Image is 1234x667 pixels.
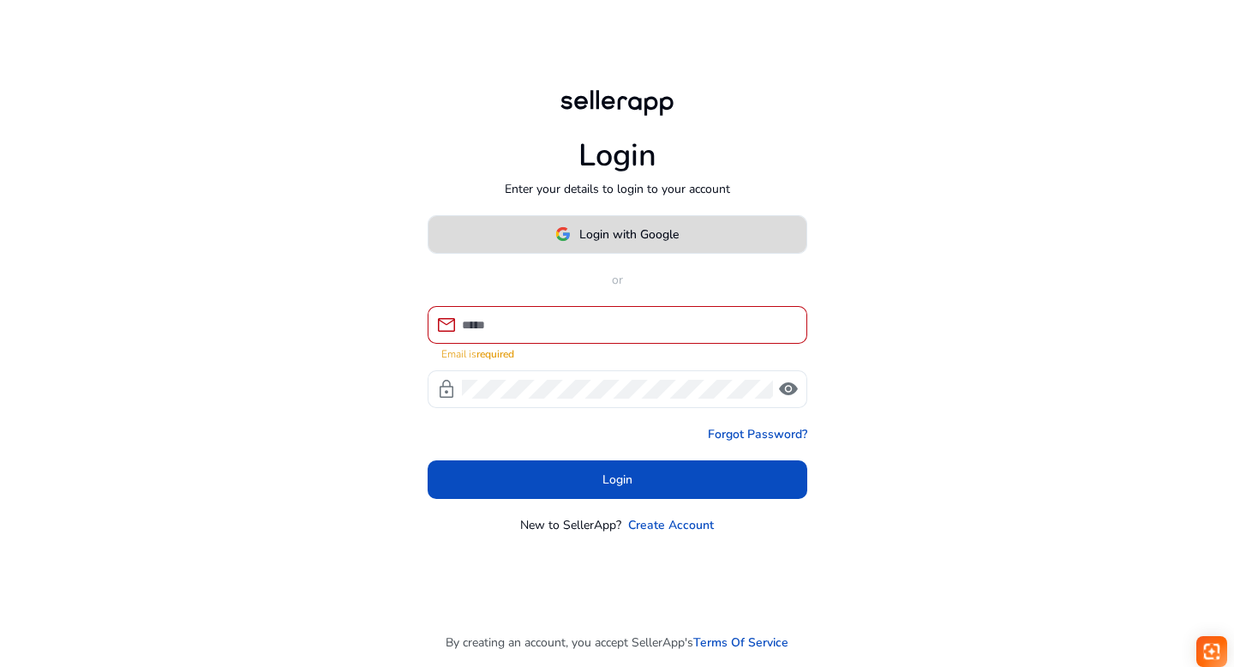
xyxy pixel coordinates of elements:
[555,226,571,242] img: google-logo.svg
[708,425,807,443] a: Forgot Password?
[428,460,807,499] button: Login
[628,516,714,534] a: Create Account
[441,344,794,362] mat-error: Email is
[505,180,730,198] p: Enter your details to login to your account
[578,137,656,174] h1: Login
[520,516,621,534] p: New to SellerApp?
[436,379,457,400] span: lock
[579,225,679,243] span: Login with Google
[476,347,514,361] strong: required
[436,315,457,335] span: mail
[428,215,807,254] button: Login with Google
[693,634,788,652] a: Terms Of Service
[428,271,807,289] p: or
[602,471,632,489] span: Login
[778,379,799,400] span: visibility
